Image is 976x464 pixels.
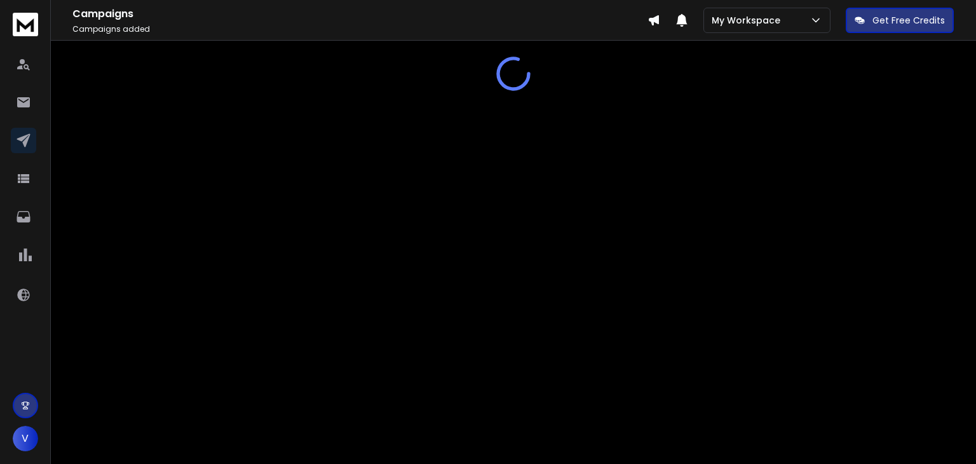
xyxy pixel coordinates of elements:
[872,14,945,27] p: Get Free Credits
[846,8,954,33] button: Get Free Credits
[13,426,38,451] button: V
[13,13,38,36] img: logo
[72,6,647,22] h1: Campaigns
[72,24,647,34] p: Campaigns added
[712,14,785,27] p: My Workspace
